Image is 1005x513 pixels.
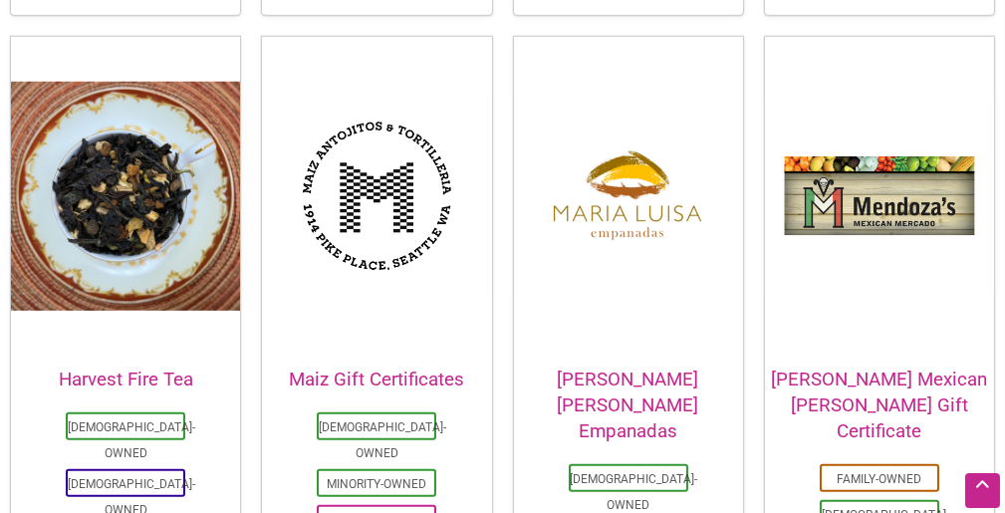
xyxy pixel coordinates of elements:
a: [DEMOGRAPHIC_DATA]-Owned [571,472,698,512]
a: [PERSON_NAME] Mexican [PERSON_NAME] Gift Certificate [765,189,994,444]
div: Scroll Back to Top [965,473,1000,508]
img: Mendoza's Mexican Mercado logo [765,37,994,356]
img: Friday Afternoon Tea Harvest Fire [11,37,240,356]
a: Minority-Owned [327,477,426,491]
h2: [PERSON_NAME] Mexican [PERSON_NAME] Gift Certificate [765,367,994,445]
a: [DEMOGRAPHIC_DATA]-Owned [319,420,446,460]
h2: [PERSON_NAME] [PERSON_NAME] Empanadas [514,367,743,445]
img: Maria Luisa Empanadas [514,37,743,356]
h2: Maiz Gift Certificates [262,367,491,392]
a: [PERSON_NAME] [PERSON_NAME] Empanadas [514,189,743,444]
img: Maiz Gift Certificates [262,37,491,356]
a: Maiz Gift Certificates [262,189,491,392]
a: Harvest Fire Tea [11,189,240,392]
h2: Harvest Fire Tea [11,367,240,392]
a: [DEMOGRAPHIC_DATA]-Owned [68,420,195,460]
a: Family-Owned [837,472,921,486]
